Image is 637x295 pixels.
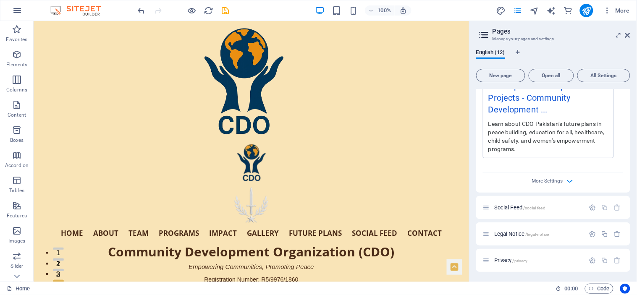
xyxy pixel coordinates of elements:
button: reload [204,5,214,16]
div: Language Tabs [476,50,630,65]
p: Images [8,238,26,244]
div: Remove [614,257,621,264]
img: Editor Logo [48,5,111,16]
button: Click here to leave preview mode and continue editing [187,5,197,16]
span: Open all [532,73,570,78]
i: Undo: Change pages (Ctrl+Z) [137,6,147,16]
i: Pages (Ctrl+Alt+S) [513,6,522,16]
div: Duplicate [601,257,608,264]
div: Privacy/privacy [492,258,585,263]
h6: Session time [556,284,578,294]
span: /legal-notice [526,232,549,237]
button: commerce [563,5,573,16]
i: Design (Ctrl+Alt+Y) [496,6,506,16]
p: Boxes [10,137,24,144]
span: More Settings [532,178,563,184]
p: Columns [6,86,27,93]
button: Usercentrics [620,284,630,294]
button: save [220,5,231,16]
button: More Settings [548,176,558,186]
button: navigator [530,5,540,16]
span: /social-feed [524,206,546,210]
div: Settings [589,257,596,264]
i: On resize automatically adjust zoom level to fit chosen device. [399,7,407,14]
span: All Settings [581,73,627,78]
p: Favorites [6,36,27,43]
button: All Settings [577,69,630,82]
div: Settings [589,204,596,211]
i: Publish [582,6,591,16]
div: Social Feed/social-feed [492,205,585,210]
button: Code [585,284,613,294]
button: pages [513,5,523,16]
span: English (12) [476,47,505,59]
p: Tables [9,187,24,194]
div: Remove [614,204,621,211]
span: /privacy [513,258,528,263]
button: New page [476,69,525,82]
span: Click to open page [494,204,545,211]
div: Duplicate [601,204,608,211]
p: Elements [6,61,28,68]
p: Features [7,212,27,219]
a: Click to cancel selection. Double-click to open Pages [7,284,30,294]
button: 3 [19,259,30,261]
button: design [496,5,506,16]
button: 1 [19,227,30,229]
button: publish [580,4,593,17]
p: Accordion [5,162,29,169]
h3: Manage your pages and settings [493,35,613,43]
span: Click to open page [494,231,549,237]
div: Legal Notice/legal-notice [492,231,585,237]
button: text_generator [546,5,556,16]
span: More [603,6,630,15]
button: 100% [365,5,395,16]
div: Hero Banner [13,121,423,285]
div: Remove [614,230,621,238]
span: : [571,285,572,292]
span: Code [589,284,610,294]
span: Click to open page [494,257,528,264]
button: More [600,4,633,17]
p: Content [8,112,26,118]
div: Duplicate [601,230,608,238]
button: undo [136,5,147,16]
button: Open all [529,69,574,82]
div: Settings [589,230,596,238]
span: 00 00 [565,284,578,294]
i: Save (Ctrl+S) [221,6,231,16]
i: Reload page [204,6,214,16]
h6: 100% [377,5,391,16]
i: Commerce [563,6,573,16]
p: Slider [10,263,24,269]
button: 2 [19,248,30,250]
div: Learn about CDO Pakistan’s future plans in peace building, education for all, healthcare, child s... [488,119,608,153]
button: 1 [19,238,30,240]
span: New page [480,73,522,78]
h2: Pages [493,28,630,35]
div: Future Plans | CDO Pakistan Development & Empowerment Projects - Community Development ... [488,68,608,120]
